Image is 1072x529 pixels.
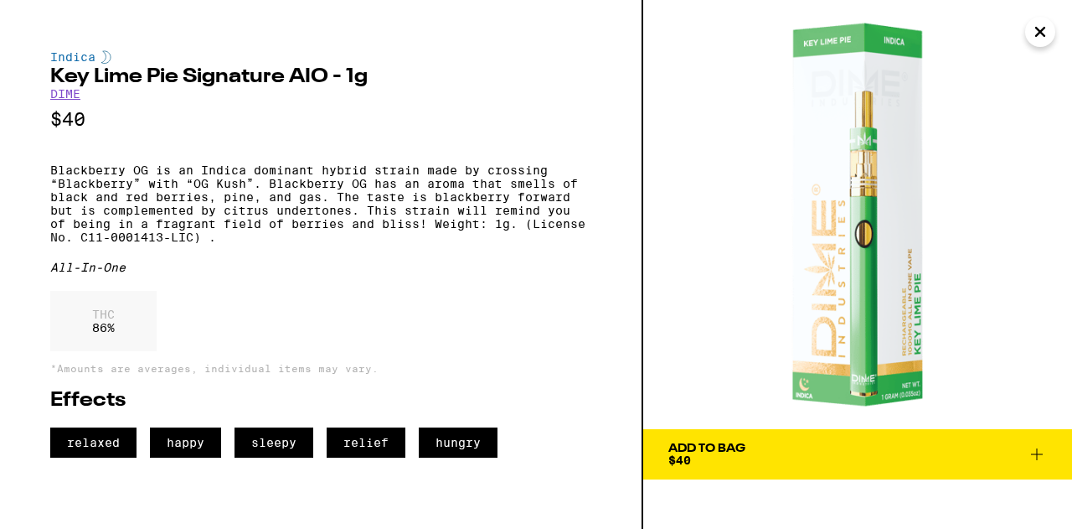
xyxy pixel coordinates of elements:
span: relaxed [50,428,137,458]
h2: Key Lime Pie Signature AIO - 1g [50,67,591,87]
span: $40 [668,454,691,467]
p: *Amounts are averages, individual items may vary. [50,363,591,374]
span: Hi. Need any help? [10,12,121,25]
a: DIME [50,87,80,101]
p: $40 [50,109,591,130]
span: happy [150,428,221,458]
button: Close [1025,17,1055,47]
div: All-In-One [50,261,591,274]
img: indicaColor.svg [101,50,111,64]
span: hungry [419,428,497,458]
button: Add To Bag$40 [643,429,1072,480]
p: THC [92,308,115,321]
div: 86 % [50,291,157,351]
p: Blackberry OG is an Indica dominant hybrid strain made by crossing “Blackberry” with “OG Kush”. B... [50,163,591,244]
span: relief [327,428,405,458]
div: Indica [50,50,591,64]
div: Add To Bag [668,443,745,454]
h2: Effects [50,391,591,411]
span: sleepy [234,428,313,458]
